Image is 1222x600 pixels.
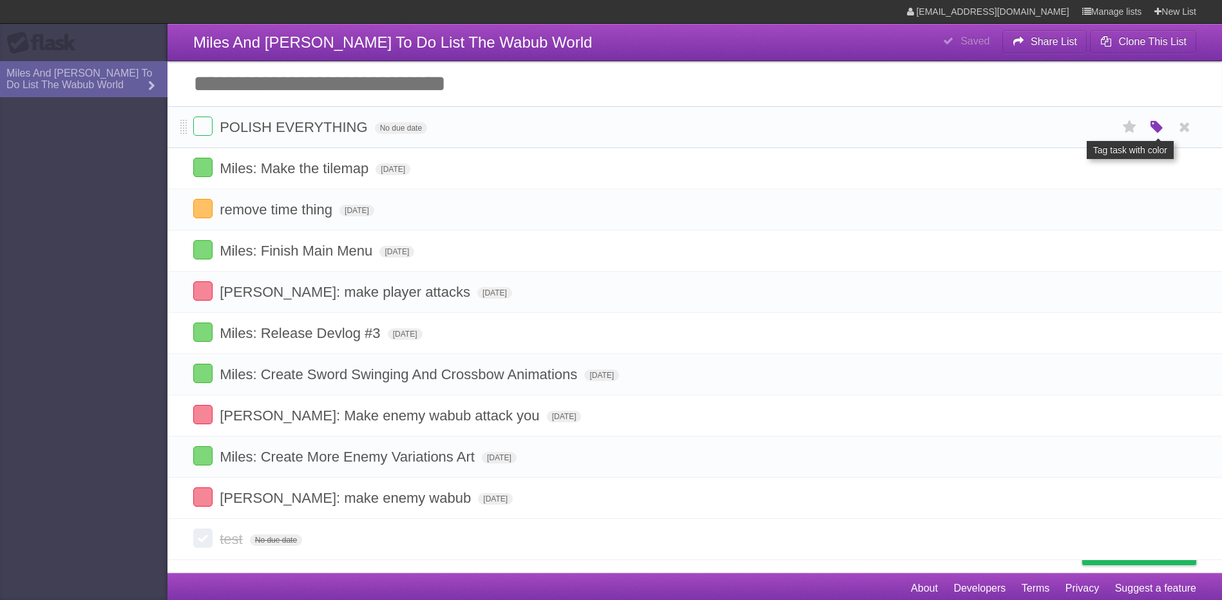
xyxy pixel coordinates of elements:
[220,449,478,465] span: Miles: Create More Enemy Variations Art
[379,246,414,258] span: [DATE]
[1109,542,1190,565] span: Buy me a coffee
[482,452,517,464] span: [DATE]
[193,323,213,342] label: Done
[1002,30,1087,53] button: Share List
[193,33,592,51] span: Miles And [PERSON_NAME] To Do List The Wabub World
[388,328,423,340] span: [DATE]
[1090,30,1196,53] button: Clone This List
[1118,36,1187,47] b: Clone This List
[6,32,84,55] div: Flask
[220,202,336,218] span: remove time thing
[1031,36,1077,47] b: Share List
[193,487,213,507] label: Done
[220,243,376,259] span: Miles: Finish Main Menu
[220,119,370,135] span: POLISH EVERYTHING
[375,122,427,134] span: No due date
[220,160,372,176] span: Miles: Make the tilemap
[477,287,512,299] span: [DATE]
[478,493,513,505] span: [DATE]
[193,281,213,301] label: Done
[339,205,374,216] span: [DATE]
[220,366,580,382] span: Miles: Create Sword Swinging And Crossbow Animations
[193,199,213,218] label: Done
[220,284,473,300] span: [PERSON_NAME]: make player attacks
[376,164,410,175] span: [DATE]
[193,529,213,548] label: Done
[193,158,213,177] label: Done
[584,370,619,381] span: [DATE]
[547,411,582,422] span: [DATE]
[193,240,213,259] label: Done
[193,364,213,383] label: Done
[960,35,989,46] b: Saved
[220,408,542,424] span: [PERSON_NAME]: Make enemy wabub attack you
[250,534,302,546] span: No due date
[220,490,474,506] span: [PERSON_NAME]: make enemy wabub
[220,531,245,547] span: test
[193,446,213,465] label: Done
[193,405,213,424] label: Done
[193,117,213,136] label: Done
[220,325,383,341] span: Miles: Release Devlog #3
[1118,117,1142,138] label: Star task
